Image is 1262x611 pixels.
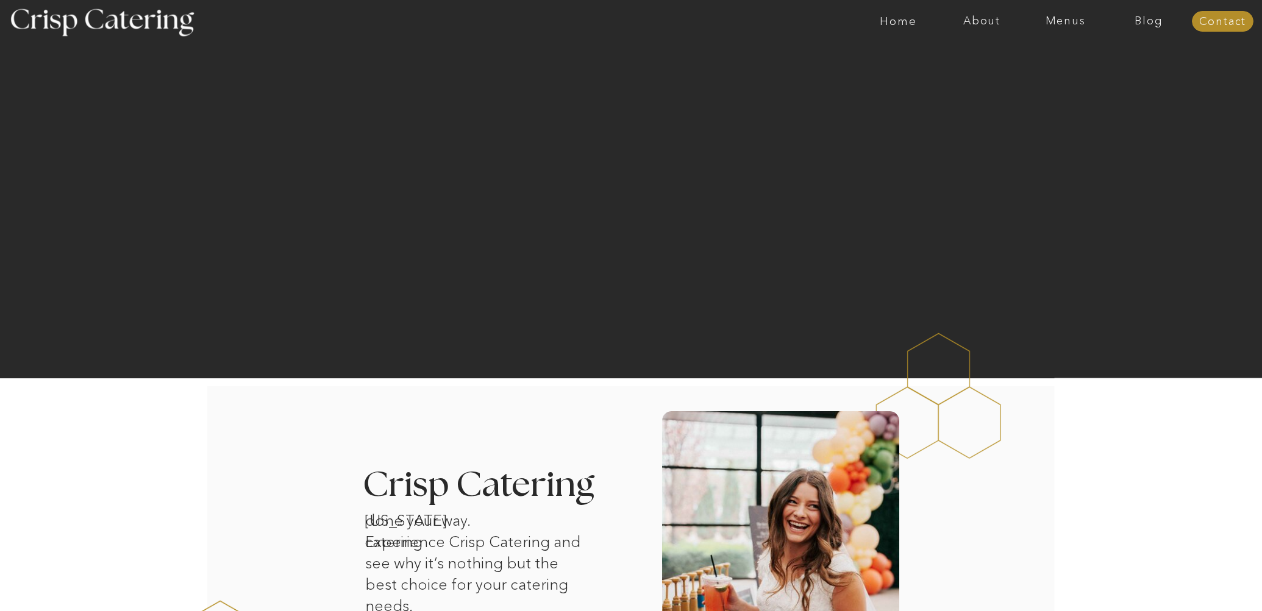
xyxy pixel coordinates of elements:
[940,15,1024,27] a: About
[363,468,626,504] h3: Crisp Catering
[1107,15,1191,27] a: Blog
[857,15,940,27] a: Home
[1024,15,1107,27] a: Menus
[365,510,588,587] p: done your way. Experience Crisp Catering and see why it’s nothing but the best choice for your ca...
[1192,16,1253,28] a: Contact
[365,510,491,526] h1: [US_STATE] catering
